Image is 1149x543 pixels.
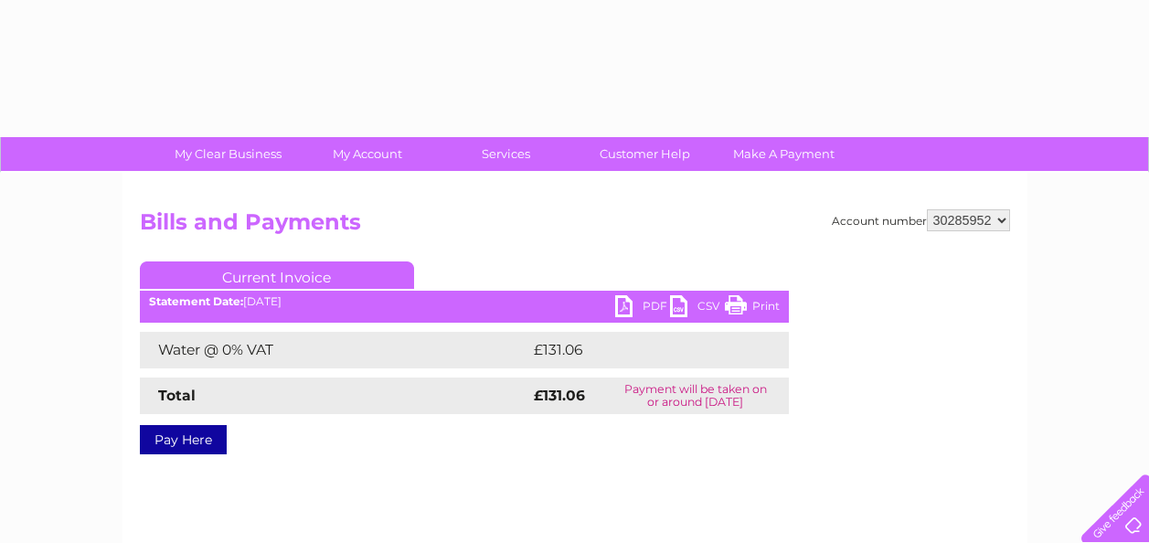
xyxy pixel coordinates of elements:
a: PDF [615,295,670,322]
strong: Total [158,387,196,404]
div: [DATE] [140,295,789,308]
a: Current Invoice [140,261,414,289]
b: Statement Date: [149,294,243,308]
a: Customer Help [569,137,720,171]
strong: £131.06 [534,387,585,404]
a: Services [431,137,581,171]
a: My Account [292,137,442,171]
td: £131.06 [529,332,754,368]
div: Account number [832,209,1010,231]
td: Water @ 0% VAT [140,332,529,368]
td: Payment will be taken on or around [DATE] [602,378,788,414]
a: Make A Payment [708,137,859,171]
h2: Bills and Payments [140,209,1010,244]
a: My Clear Business [153,137,303,171]
a: CSV [670,295,725,322]
a: Print [725,295,780,322]
a: Pay Here [140,425,227,454]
